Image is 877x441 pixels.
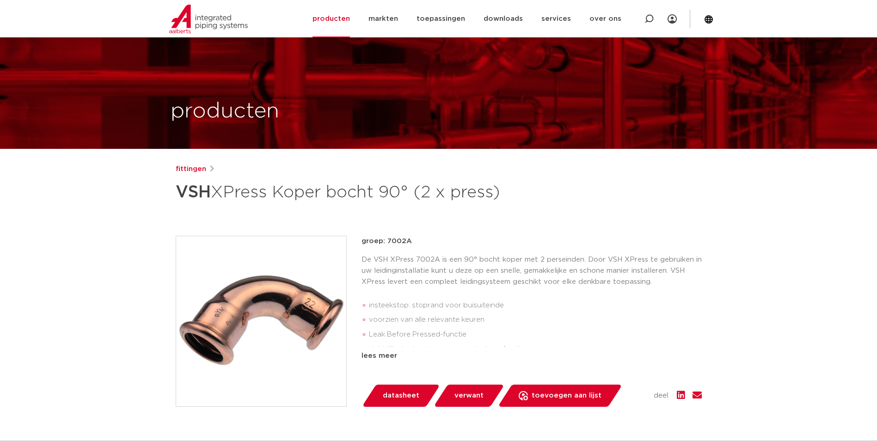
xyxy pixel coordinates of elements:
span: toevoegen aan lijst [532,388,601,403]
li: voorzien van alle relevante keuren [369,312,702,327]
div: lees meer [362,350,702,361]
li: insteekstop: stoprand voor buisuiteinde [369,298,702,313]
strong: VSH [176,184,211,201]
h1: XPress Koper bocht 90° (2 x press) [176,178,523,206]
span: verwant [454,388,484,403]
p: groep: 7002A [362,236,702,247]
h1: producten [171,97,279,126]
p: De VSH XPress 7002A is een 90° bocht koper met 2 perseinden. Door VSH XPress te gebruiken in uw l... [362,254,702,288]
img: Product Image for VSH XPress Koper bocht 90° (2 x press) [176,236,346,406]
span: datasheet [383,388,419,403]
a: verwant [433,385,504,407]
li: duidelijke herkenning van materiaal en afmeting [369,342,702,357]
a: datasheet [362,385,440,407]
span: deel: [654,390,669,401]
a: fittingen [176,164,206,175]
li: Leak Before Pressed-functie [369,327,702,342]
